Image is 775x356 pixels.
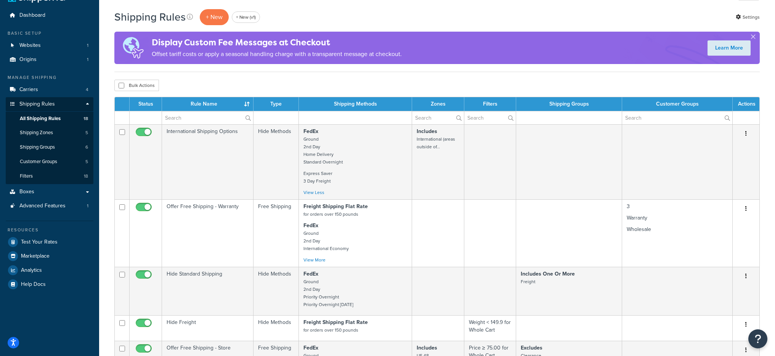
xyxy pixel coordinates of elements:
a: Learn More [708,40,751,56]
th: Shipping Groups [516,97,622,111]
a: View Less [303,189,324,196]
th: Actions [733,97,759,111]
span: 1 [87,56,88,63]
a: Settings [736,12,760,22]
th: Type [254,97,299,111]
th: Status [130,97,162,111]
a: Websites 1 [6,38,93,53]
small: for orders over 150 pounds [303,327,358,334]
th: Zones [412,97,464,111]
li: Shipping Zones [6,126,93,140]
td: Hide Methods [254,124,299,199]
small: for orders over 150 pounds [303,211,358,218]
small: Ground 2nd Day Priority Overnight Priority Overnight [DATE] [303,278,353,308]
button: Bulk Actions [114,80,159,91]
a: Advanced Features 1 [6,199,93,213]
li: All Shipping Rules [6,112,93,126]
small: Freight [521,278,535,285]
td: Weight < 149.9 for Whole Cart [464,315,517,341]
strong: Excludes [521,344,542,352]
td: Hide Methods [254,267,299,315]
p: Warranty [627,214,728,222]
p: + New [200,9,229,25]
a: Marketplace [6,249,93,263]
strong: Includes [417,127,437,135]
small: Ground 2nd Day Home Delivery Standard Overnight [303,136,343,165]
span: 5 [85,130,88,136]
a: Shipping Rules [6,97,93,111]
li: Shipping Rules [6,97,93,184]
a: Origins 1 [6,53,93,67]
span: 6 [85,144,88,151]
th: Customer Groups [622,97,733,111]
td: Hide Freight [162,315,254,341]
div: Basic Setup [6,30,93,37]
span: Carriers [19,87,38,93]
a: Customer Groups 5 [6,155,93,169]
th: Rule Name : activate to sort column ascending [162,97,254,111]
strong: FedEx [303,344,318,352]
span: Advanced Features [19,203,66,209]
span: Boxes [19,189,34,195]
a: Help Docs [6,277,93,291]
td: Hide Standard Shipping [162,267,254,315]
small: Ground 2nd Day International Economy [303,230,349,252]
td: Free Shipping [254,199,299,267]
input: Search [622,111,732,124]
span: Origins [19,56,37,63]
li: Carriers [6,83,93,97]
span: Websites [19,42,41,49]
a: + New (v1) [232,11,260,23]
img: duties-banner-06bc72dcb5fe05cb3f9472aba00be2ae8eb53ab6f0d8bb03d382ba314ac3c341.png [114,32,152,64]
input: Search [412,111,464,124]
strong: Includes One Or More [521,270,575,278]
a: Analytics [6,263,93,277]
strong: Includes [417,344,437,352]
td: Offer Free Shipping - Warranty [162,199,254,267]
span: All Shipping Rules [20,115,61,122]
span: Analytics [21,267,42,274]
span: 4 [86,87,88,93]
div: Manage Shipping [6,74,93,81]
span: Shipping Groups [20,144,55,151]
small: Express Saver 3 Day Freight [303,170,332,184]
span: Dashboard [19,12,45,19]
a: Carriers 4 [6,83,93,97]
th: Filters [464,97,517,111]
a: Filters 18 [6,169,93,183]
span: Shipping Rules [19,101,55,107]
span: 1 [87,203,88,209]
a: All Shipping Rules 18 [6,112,93,126]
a: Test Your Rates [6,235,93,249]
li: Origins [6,53,93,67]
a: Boxes [6,185,93,199]
p: Wholesale [627,226,728,233]
a: Shipping Groups 6 [6,140,93,154]
button: Open Resource Center [748,329,767,348]
span: 18 [84,173,88,180]
th: Shipping Methods [299,97,412,111]
small: International (areas outside of... [417,136,455,150]
span: Help Docs [21,281,46,288]
li: Advanced Features [6,199,93,213]
strong: FedEx [303,270,318,278]
div: Resources [6,227,93,233]
h4: Display Custom Fee Messages at Checkout [152,36,402,49]
span: 1 [87,42,88,49]
li: Customer Groups [6,155,93,169]
li: Shipping Groups [6,140,93,154]
p: Offset tariff costs or apply a seasonal handling charge with a transparent message at checkout. [152,49,402,59]
span: Test Your Rates [21,239,58,245]
li: Dashboard [6,8,93,22]
a: View More [303,257,326,263]
a: Shipping Zones 5 [6,126,93,140]
strong: FedEx [303,127,318,135]
strong: Freight Shipping Flat Rate [303,202,368,210]
td: International Shipping Options [162,124,254,199]
input: Search [162,111,253,124]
